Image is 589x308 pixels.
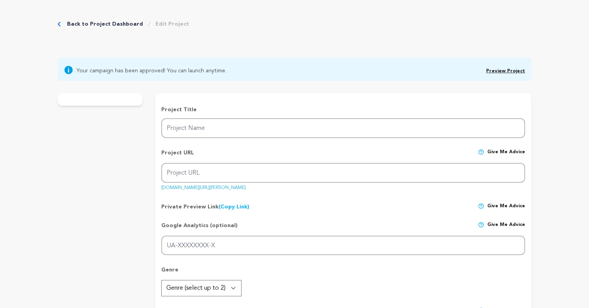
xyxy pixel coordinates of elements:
[161,236,525,255] input: UA-XXXXXXXX-X
[487,149,525,163] span: Give me advice
[161,203,249,211] p: Private Preview Link
[67,20,143,28] a: Back to Project Dashboard
[161,266,525,280] p: Genre
[478,149,484,155] img: help-circle.svg
[58,20,189,28] div: Breadcrumb
[161,182,246,190] a: [DOMAIN_NAME][URL][PERSON_NAME]
[161,106,525,114] p: Project Title
[155,20,189,28] a: Edit Project
[161,149,194,163] p: Project URL
[219,204,249,210] a: (Copy Link)
[161,163,525,183] input: Project URL
[487,222,525,236] span: Give me advice
[478,203,484,209] img: help-circle.svg
[486,69,525,73] a: Preview Project
[76,65,226,75] span: Your campaign has been approved! You can launch anytime.
[161,222,238,236] p: Google Analytics (optional)
[487,203,525,211] span: Give me advice
[161,118,525,138] input: Project Name
[478,222,484,228] img: help-circle.svg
